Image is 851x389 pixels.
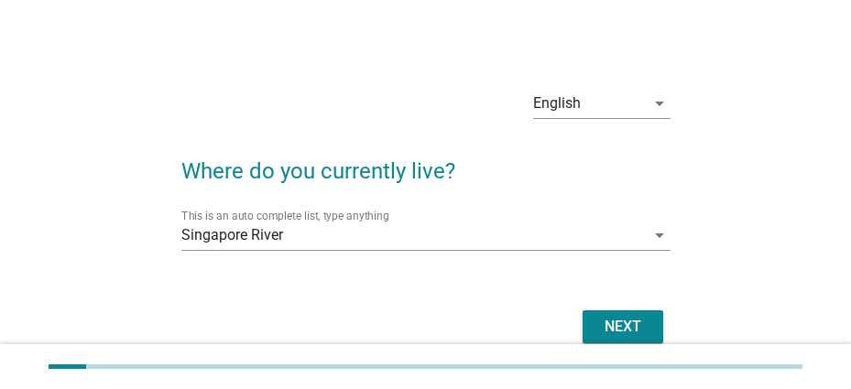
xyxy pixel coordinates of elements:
div: Next [597,316,649,338]
input: This is an auto complete list, type anything [283,221,645,250]
button: Next [583,310,663,343]
span: Singapore River [181,227,283,243]
i: arrow_drop_down [649,92,671,114]
i: arrow_drop_down [649,224,671,246]
h2: Where do you currently live? [181,136,671,188]
div: English [533,95,581,112]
